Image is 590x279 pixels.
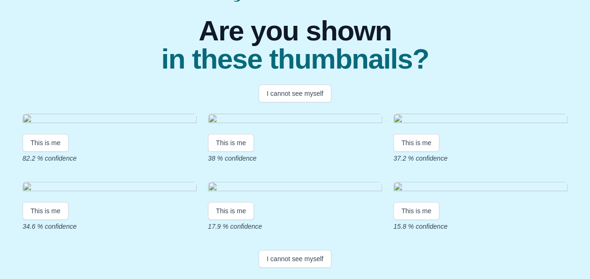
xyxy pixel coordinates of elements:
[23,134,69,152] button: This is me
[208,182,382,194] img: ff07e5ea040f68d759c3ab4740ab157b7e5a0f25.gif
[208,202,254,220] button: This is me
[208,134,254,152] button: This is me
[23,202,69,220] button: This is me
[259,85,331,102] button: I cannot see myself
[23,182,197,194] img: 5fa0a52a5d531bf547263da4d5b791abccee2990.gif
[23,114,197,126] img: a1815212a3230d80f794c3f43fb0fe4b957c92c8.gif
[393,154,567,163] p: 37.2 % confidence
[208,114,382,126] img: 1636876ce4f4afac7f1ee6f935adc306727af990.gif
[393,202,439,220] button: This is me
[259,250,331,268] button: I cannot see myself
[161,17,429,45] span: Are you shown
[393,114,567,126] img: 513ac73eca3bd5b0a97ea8c97cf7d40f4868d4aa.gif
[208,154,382,163] p: 38 % confidence
[23,154,197,163] p: 82.2 % confidence
[393,182,567,194] img: 40569dab7b3484d2caa67c9ba3e689b29944226b.gif
[161,45,429,73] span: in these thumbnails?
[208,222,382,231] p: 17.9 % confidence
[23,222,197,231] p: 34.6 % confidence
[393,222,567,231] p: 15.8 % confidence
[393,134,439,152] button: This is me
